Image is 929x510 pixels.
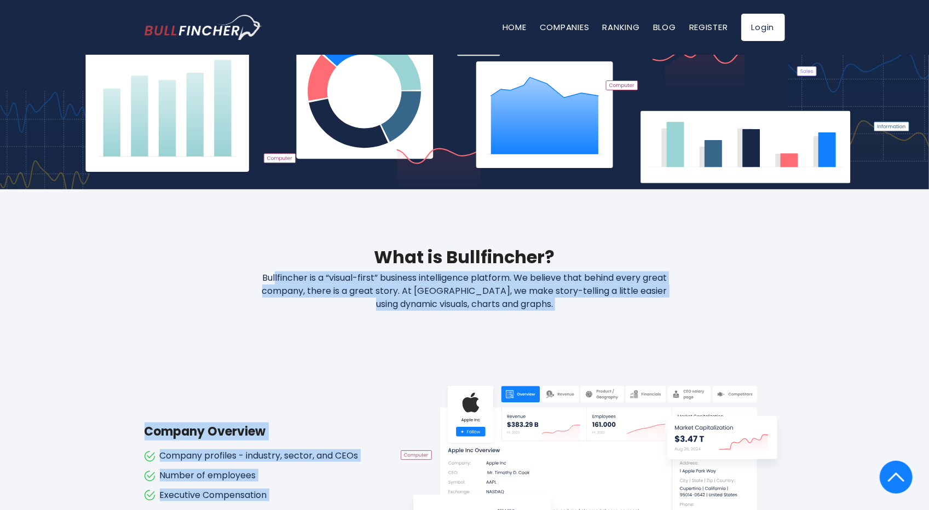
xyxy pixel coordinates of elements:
a: Go to homepage [145,15,262,40]
p: Bullfincher is a “visual-first” business intelligence platform. We believe that behind every grea... [230,271,699,311]
h2: What is Bullfincher? [145,244,785,270]
a: Blog [653,21,676,33]
li: Executive Compensation [145,490,379,501]
a: Login [741,14,785,41]
li: Number of employees [145,470,379,482]
img: bullfincher logo [145,15,262,40]
a: Home [503,21,527,33]
li: Company profiles - industry, sector, and CEOs [145,450,379,462]
a: Companies [540,21,590,33]
a: Register [689,21,728,33]
h3: Company Overview [145,422,379,441]
a: Ranking [603,21,640,33]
